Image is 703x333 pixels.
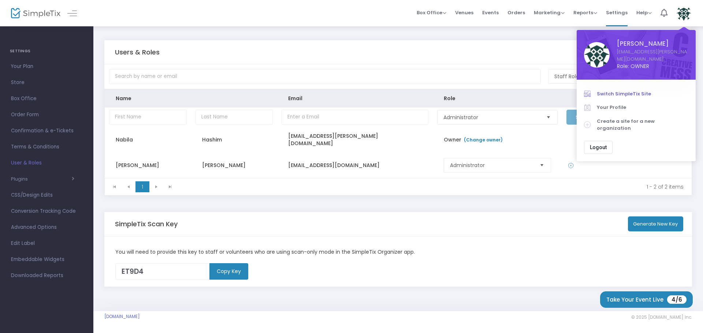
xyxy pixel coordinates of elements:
span: Administrator [450,162,533,169]
span: [PERSON_NAME] [617,39,688,48]
span: Your Plan [11,62,82,71]
td: Nabila [105,127,191,152]
a: (Change owner) [463,137,503,143]
th: Role [433,89,562,107]
input: First Name [109,110,187,125]
a: Your Profile [584,101,688,114]
span: Conversion Tracking Code [11,207,82,216]
input: Last Name [196,110,273,125]
div: Data table [105,89,692,178]
span: CSS/Design Edits [11,190,82,200]
span: Page 1 [135,181,149,192]
span: Staff Roles [554,73,671,80]
span: © 2025 [DOMAIN_NAME] Inc. [631,314,692,320]
td: [EMAIL_ADDRESS][PERSON_NAME][DOMAIN_NAME] [277,127,432,152]
span: User & Roles [11,158,82,168]
td: [PERSON_NAME] [105,152,191,178]
th: Email [277,89,432,107]
span: Terms & Conditions [11,142,82,152]
h4: SETTINGS [10,44,83,58]
button: Select [543,110,554,124]
input: Search by name or email [109,69,541,84]
span: Order Form [11,110,82,120]
button: Take Your Event Live4/6 [600,291,693,308]
span: Box Office [417,9,446,16]
span: Events [482,3,499,22]
td: Hashim [191,127,278,152]
button: Plugins [11,176,74,182]
m-button: Copy Key [209,263,248,280]
span: 4/6 [667,295,687,304]
span: Box Office [11,94,82,103]
span: Downloaded Reports [11,271,82,280]
span: Store [11,78,82,87]
span: Owner [444,136,505,143]
td: [PERSON_NAME] [191,152,278,178]
kendo-pager-info: 1 - 2 of 2 items [182,183,684,190]
span: Settings [606,3,628,22]
span: Role: OWNER [617,63,688,70]
h5: Users & Roles [115,48,160,56]
span: Venues [455,3,473,22]
button: Logout [584,141,613,154]
span: Orders [507,3,525,22]
a: Create a site for a new organization [584,114,688,135]
a: [DOMAIN_NAME] [104,314,140,319]
span: Embeddable Widgets [11,255,82,264]
span: Edit Label [11,239,82,248]
div: You will need to provide this key to staff or volunteers who are using scan-only mode in the Simp... [112,248,685,256]
span: Advanced Options [11,223,82,232]
span: Your Profile [597,104,688,111]
button: Select [537,158,547,172]
span: Administrator [443,114,540,121]
h5: SimpleTix Scan Key [115,220,178,228]
span: Logout [590,144,607,150]
span: Confirmation & e-Tickets [11,126,82,136]
th: Name [105,89,191,107]
span: Help [636,9,652,16]
a: Switch SimpleTix Site [584,87,688,101]
span: Switch SimpleTix Site [597,90,688,98]
span: Create a site for a new organization [597,118,688,132]
td: [EMAIL_ADDRESS][DOMAIN_NAME] [277,152,432,178]
span: Marketing [534,9,565,16]
span: Reports [573,9,597,16]
a: [EMAIL_ADDRESS][PERSON_NAME][DOMAIN_NAME] [617,48,688,63]
button: Generate New Key [628,216,684,231]
input: Enter a Email [282,110,428,125]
